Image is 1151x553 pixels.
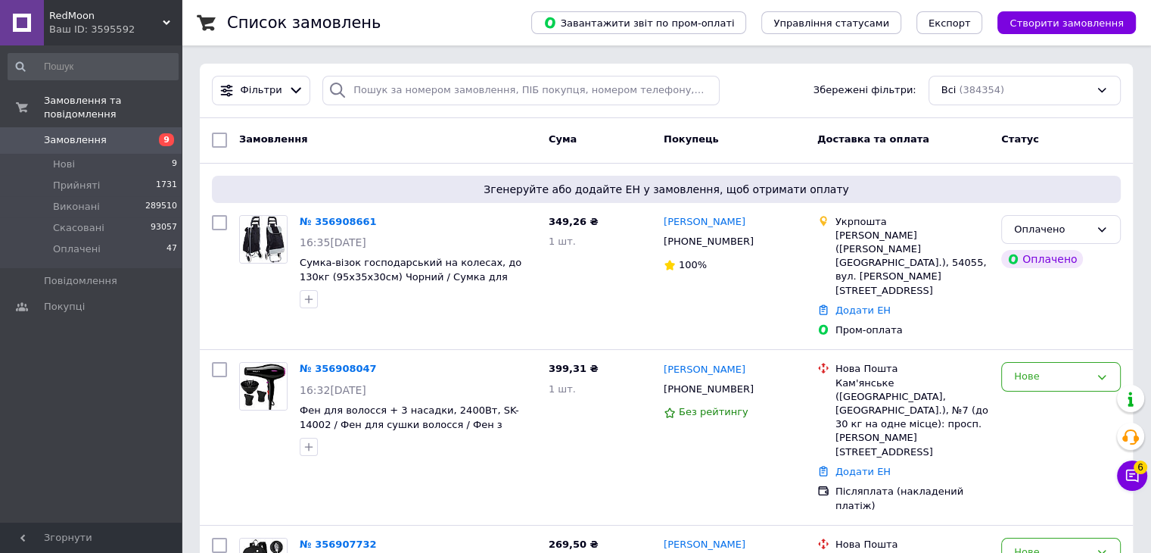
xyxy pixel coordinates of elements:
[549,133,577,145] span: Cума
[322,76,720,105] input: Пошук за номером замовлення, ПІБ покупця, номером телефону, Email, номером накладної
[240,363,287,410] img: Фото товару
[49,9,163,23] span: RedMoon
[1009,17,1124,29] span: Створити замовлення
[44,133,107,147] span: Замовлення
[1001,250,1083,268] div: Оплачено
[835,466,891,477] a: Додати ЕН
[549,539,599,550] span: 269,50 ₴
[664,215,745,230] a: [PERSON_NAME]
[53,179,100,192] span: Прийняті
[300,236,366,248] span: 16:35[DATE]
[929,17,971,29] span: Експорт
[835,323,989,337] div: Пром-оплата
[53,158,75,171] span: Нові
[1001,133,1039,145] span: Статус
[241,83,282,98] span: Фільтри
[835,215,989,229] div: Укрпошта
[1117,461,1147,491] button: Чат з покупцем6
[300,539,377,550] a: № 356907732
[835,229,989,298] div: [PERSON_NAME] ([PERSON_NAME][GEOGRAPHIC_DATA].), 54055, вул. [PERSON_NAME][STREET_ADDRESS]
[549,216,599,227] span: 349,26 ₴
[1134,461,1147,474] span: 6
[49,23,182,36] div: Ваш ID: 3595592
[761,11,901,34] button: Управління статусами
[8,53,179,80] input: Пошук
[240,216,287,263] img: Фото товару
[300,384,366,396] span: 16:32[DATE]
[664,133,719,145] span: Покупець
[239,133,307,145] span: Замовлення
[1014,222,1090,238] div: Оплачено
[661,232,757,252] div: [PHONE_NUMBER]
[817,133,929,145] span: Доставка та оплата
[813,83,916,98] span: Збережені фільтри:
[549,383,576,395] span: 1 шт.
[959,84,1004,95] span: (384354)
[44,94,182,121] span: Замовлення та повідомлення
[773,17,889,29] span: Управління статусами
[543,16,734,30] span: Завантажити звіт по пром-оплаті
[549,363,599,374] span: 399,31 ₴
[997,11,1136,34] button: Створити замовлення
[531,11,746,34] button: Завантажити звіт по пром-оплаті
[549,236,576,247] span: 1 шт.
[172,158,177,171] span: 9
[53,221,104,235] span: Скасовані
[53,200,100,214] span: Виконані
[835,362,989,376] div: Нова Пошта
[159,133,174,146] span: 9
[300,405,519,444] a: Фен для волосся + 3 насадки, 2400Вт, SK-14002 / Фен для сушки волосся / Фен з дифузором / Фен з х...
[982,17,1136,28] a: Створити замовлення
[664,538,745,552] a: [PERSON_NAME]
[664,363,745,377] a: [PERSON_NAME]
[156,179,177,192] span: 1731
[166,242,177,256] span: 47
[239,215,288,264] a: Фото товару
[151,221,177,235] span: 93057
[941,83,957,98] span: Всі
[835,538,989,551] div: Нова Пошта
[300,216,377,227] a: № 356908661
[679,259,707,270] span: 100%
[916,11,983,34] button: Експорт
[835,305,891,316] a: Додати ЕН
[44,274,117,288] span: Повідомлення
[239,362,288,411] a: Фото товару
[679,406,748,417] span: Без рейтингу
[227,14,381,32] h1: Список замовлень
[53,242,101,256] span: Оплачені
[1014,369,1090,385] div: Нове
[835,485,989,512] div: Післяплата (накладений платіж)
[661,380,757,399] div: [PHONE_NUMBER]
[218,182,1115,197] span: Згенеруйте або додайте ЕН у замовлення, щоб отримати оплату
[145,200,177,214] span: 289510
[44,300,85,314] span: Покупці
[300,363,377,374] a: № 356908047
[300,257,521,296] a: Сумка-візок господарський на колесах, до 130кг (95х35х30см) Чорний / Сумка для покупок на колесах
[835,376,989,459] div: Кам'янське ([GEOGRAPHIC_DATA], [GEOGRAPHIC_DATA].), №7 (до 30 кг на одне місце): просп. [PERSON_N...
